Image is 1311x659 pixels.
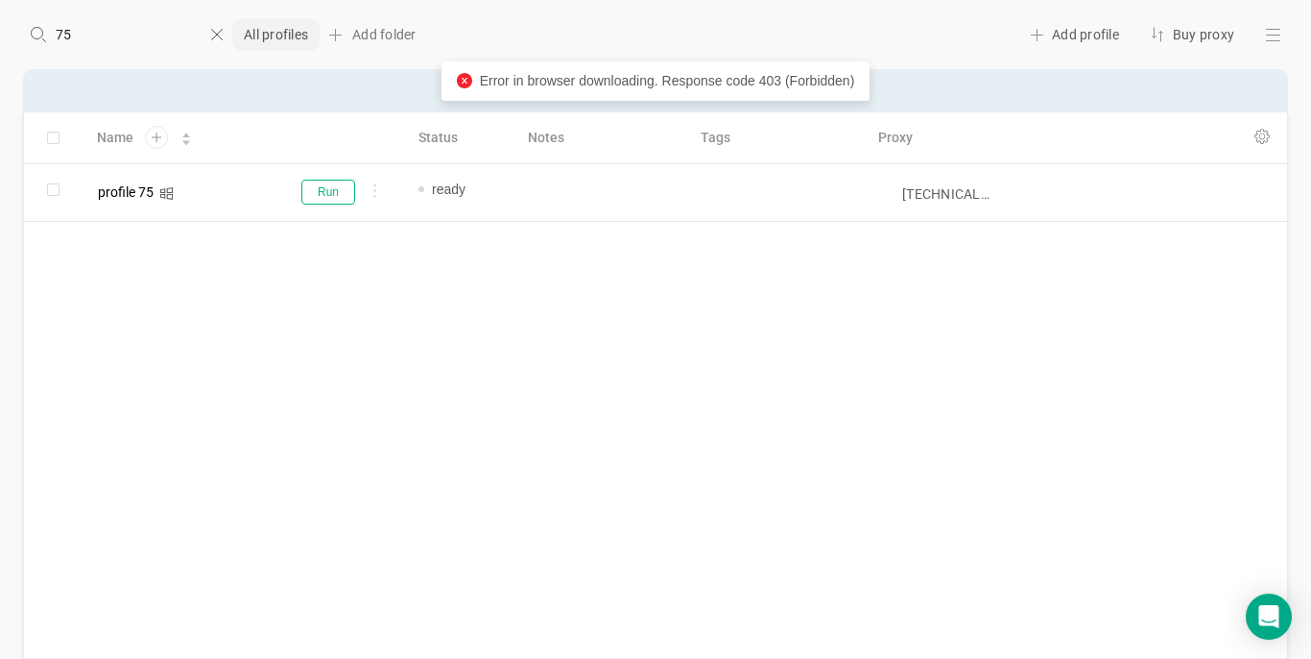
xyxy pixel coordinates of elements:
[902,186,991,202] input: Search for proxy...
[1021,19,1127,50] div: Add profile
[1142,19,1242,50] div: Buy proxy
[878,128,913,148] span: Proxy
[352,25,417,44] span: Add folder
[528,128,564,148] span: Notes
[56,25,192,44] input: Search profiles…
[181,137,192,143] i: icon: caret-down
[180,130,192,143] div: Sort
[97,128,133,148] span: Name
[480,73,855,88] span: Error in browser downloading. Response code 403 (Forbidden)
[418,128,458,148] span: Status
[701,128,730,148] span: Tags
[232,19,320,50] div: All profiles
[432,180,497,199] span: ready
[181,131,192,136] i: icon: caret-up
[1246,594,1292,640] div: Open Intercom Messenger
[98,185,154,199] div: profile 75
[301,180,355,205] button: Run
[457,73,472,88] i: icon: close-circle
[159,186,174,201] i: icon: windows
